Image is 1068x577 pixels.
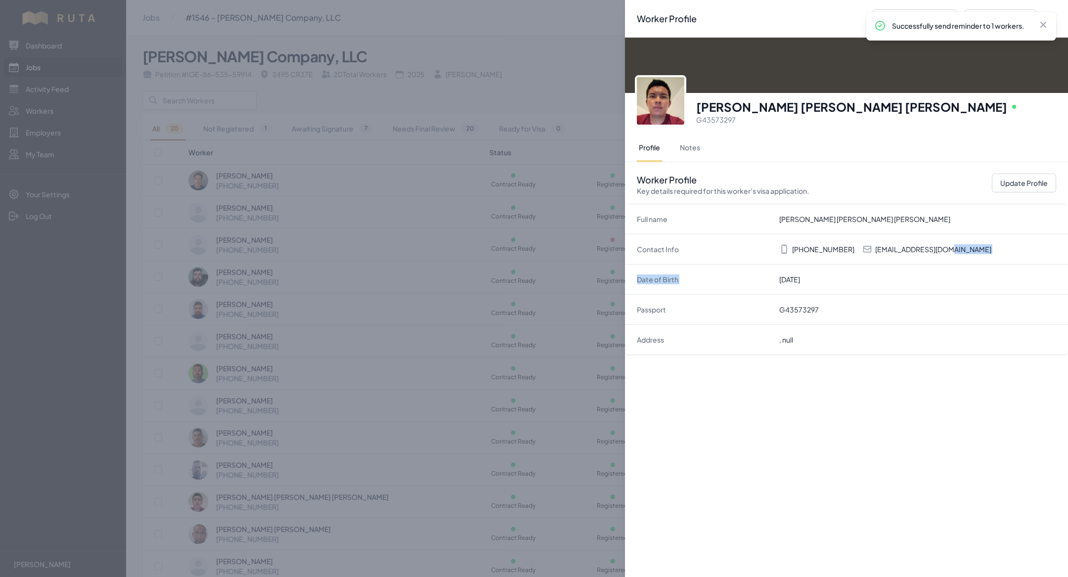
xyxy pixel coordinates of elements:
button: Previous Worker [873,9,957,28]
button: Notes [678,134,702,162]
dd: [PERSON_NAME] [PERSON_NAME] [PERSON_NAME] [779,214,1056,224]
h3: [PERSON_NAME] [PERSON_NAME] [PERSON_NAME] [696,99,1007,115]
dd: G43573297 [779,305,1056,314]
p: [PHONE_NUMBER] [792,244,854,254]
p: Key details required for this worker's visa application. [637,186,809,196]
dt: Contact Info [637,244,771,254]
p: [EMAIL_ADDRESS][DOMAIN_NAME] [875,244,991,254]
h2: Worker Profile [637,12,697,26]
button: Update Profile [992,174,1056,192]
dt: Passport [637,305,771,314]
p: Successfully send reminder to 1 workers. [892,21,1030,31]
dt: Address [637,335,771,345]
h2: Worker Profile [637,174,809,196]
p: G43573297 [696,115,1056,125]
dd: , null [779,335,1056,345]
dt: Date of Birth [637,274,771,284]
button: Next Worker [965,9,1036,28]
dd: [DATE] [779,274,1056,284]
button: Profile [637,134,662,162]
dt: Full name [637,214,771,224]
